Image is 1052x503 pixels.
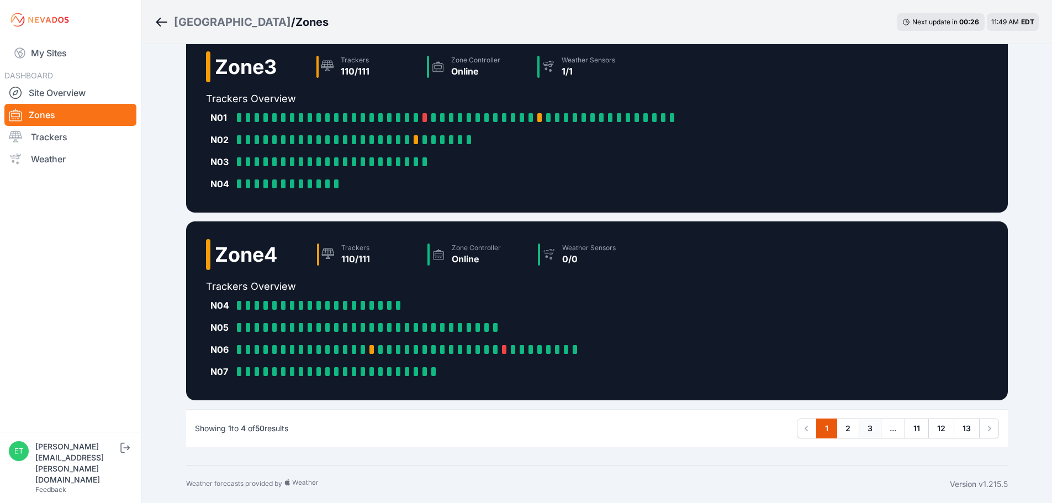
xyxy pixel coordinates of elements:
a: Trackers [4,126,136,148]
div: N05 [210,321,232,334]
div: Trackers [341,56,369,65]
div: 00 : 26 [959,18,979,27]
span: ... [881,419,905,438]
a: Trackers110/111 [312,51,422,82]
span: DASHBOARD [4,71,53,80]
div: Weather Sensors [562,243,616,252]
img: ethan.harte@nevados.solar [9,441,29,461]
div: Version v1.215.5 [950,479,1008,490]
div: Zone Controller [451,56,500,65]
h2: Trackers Overview [206,279,644,294]
div: N06 [210,343,232,356]
a: 12 [928,419,954,438]
span: Next update in [912,18,958,26]
a: Site Overview [4,82,136,104]
a: Trackers110/111 [313,239,423,270]
div: Online [452,252,501,266]
div: [PERSON_NAME][EMAIL_ADDRESS][PERSON_NAME][DOMAIN_NAME] [35,441,118,485]
div: N04 [210,177,232,190]
div: Weather forecasts provided by [186,479,950,490]
div: 110/111 [341,65,369,78]
div: 1/1 [562,65,615,78]
nav: Breadcrumb [155,8,329,36]
div: Zone Controller [452,243,501,252]
h2: Zone 4 [215,243,277,266]
div: Weather Sensors [562,56,615,65]
span: EDT [1021,18,1034,26]
div: Online [451,65,500,78]
div: N07 [210,365,232,378]
a: 1 [816,419,837,438]
h2: Zone 3 [215,56,277,78]
a: Weather [4,148,136,170]
div: N03 [210,155,232,168]
h2: Trackers Overview [206,91,683,107]
a: 3 [859,419,881,438]
a: 13 [954,419,980,438]
img: Nevados [9,11,71,29]
a: 2 [837,419,859,438]
a: Weather Sensors0/0 [533,239,644,270]
span: / [291,14,295,30]
div: N04 [210,299,232,312]
nav: Pagination [797,419,999,438]
div: 110/111 [341,252,370,266]
div: N01 [210,111,232,124]
a: Zones [4,104,136,126]
a: 11 [905,419,929,438]
span: 1 [228,423,231,433]
a: Weather Sensors1/1 [533,51,643,82]
span: 11:49 AM [991,18,1019,26]
div: N02 [210,133,232,146]
a: Feedback [35,485,66,494]
p: Showing to of results [195,423,288,434]
div: 0/0 [562,252,616,266]
a: [GEOGRAPHIC_DATA] [174,14,291,30]
span: 50 [255,423,265,433]
span: 4 [241,423,246,433]
a: My Sites [4,40,136,66]
div: Trackers [341,243,370,252]
h3: Zones [295,14,329,30]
